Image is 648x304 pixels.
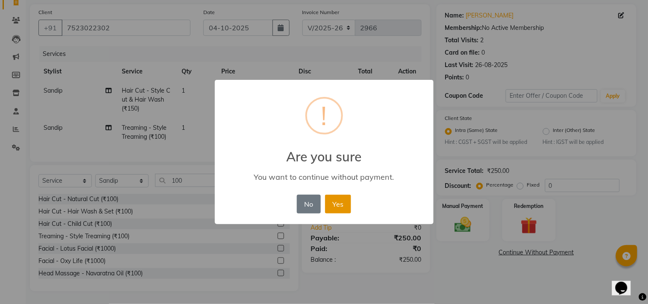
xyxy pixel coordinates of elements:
[215,139,434,164] h2: Are you sure
[227,172,421,182] div: You want to continue without payment.
[612,270,639,295] iframe: chat widget
[297,195,321,213] button: No
[325,195,351,213] button: Yes
[321,99,327,133] div: !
